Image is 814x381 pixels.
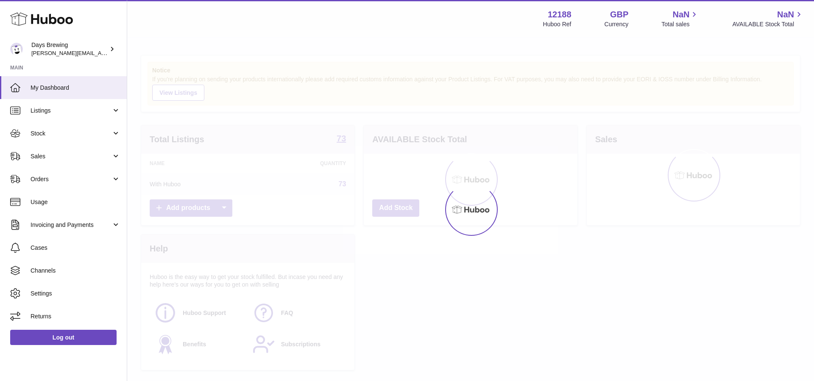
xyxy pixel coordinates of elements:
[31,221,112,229] span: Invoicing and Payments
[31,130,112,138] span: Stock
[31,152,112,160] span: Sales
[31,267,120,275] span: Channels
[732,9,804,28] a: NaN AVAILABLE Stock Total
[31,198,120,206] span: Usage
[31,50,170,56] span: [PERSON_NAME][EMAIL_ADDRESS][DOMAIN_NAME]
[732,20,804,28] span: AVAILABLE Stock Total
[605,20,629,28] div: Currency
[661,9,699,28] a: NaN Total sales
[548,9,571,20] strong: 12188
[31,41,108,57] div: Days Brewing
[10,330,117,345] a: Log out
[31,107,112,115] span: Listings
[10,43,23,55] img: greg@daysbrewing.com
[31,244,120,252] span: Cases
[672,9,689,20] span: NaN
[543,20,571,28] div: Huboo Ref
[31,290,120,298] span: Settings
[777,9,794,20] span: NaN
[31,312,120,320] span: Returns
[661,20,699,28] span: Total sales
[610,9,628,20] strong: GBP
[31,84,120,92] span: My Dashboard
[31,175,112,183] span: Orders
